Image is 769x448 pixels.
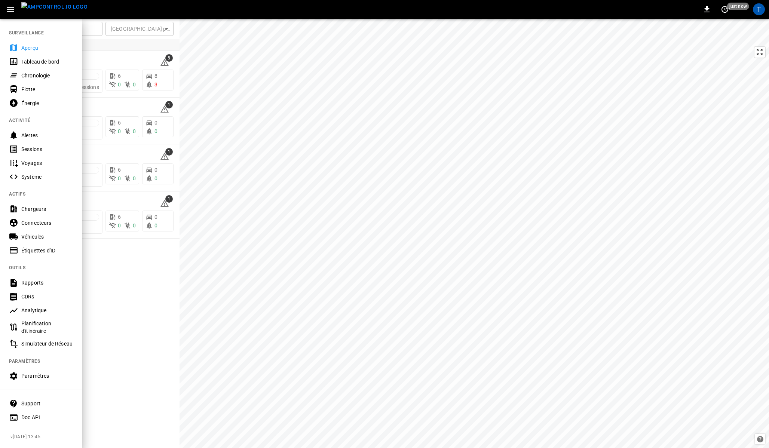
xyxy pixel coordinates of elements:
[21,205,73,213] div: Chargeurs
[21,320,73,335] div: Planification d'itinéraire
[21,247,73,254] div: Étiquettes d'ID
[21,279,73,286] div: Rapports
[719,3,731,15] button: set refresh interval
[21,414,73,421] div: Doc API
[21,44,73,52] div: Aperçu
[21,145,73,153] div: Sessions
[753,3,765,15] div: profile-icon
[21,307,73,314] div: Analytique
[21,219,73,227] div: Connecteurs
[21,173,73,181] div: Système
[10,433,76,441] span: v [DATE] 13:45
[21,2,88,12] img: ampcontrol.io logo
[21,233,73,240] div: Véhicules
[21,340,73,347] div: Simulateur de Réseau
[21,86,73,93] div: Flotte
[21,72,73,79] div: Chronologie
[21,132,73,139] div: Alertes
[727,3,749,10] span: just now
[21,372,73,380] div: Paramètres
[21,400,73,407] div: Support
[21,293,73,300] div: CDRs
[21,99,73,107] div: Énergie
[21,159,73,167] div: Voyages
[21,58,73,65] div: Tableau de bord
